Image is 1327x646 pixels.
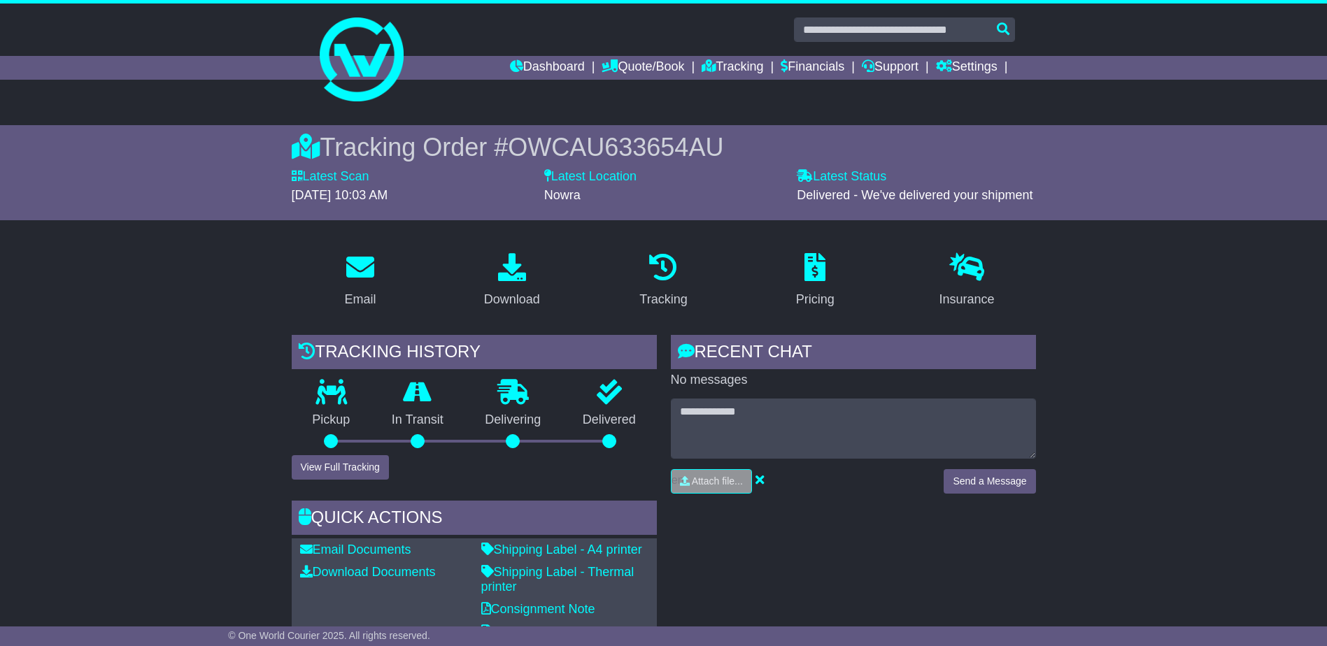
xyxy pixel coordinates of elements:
div: Tracking [639,290,687,309]
div: Tracking Order # [292,132,1036,162]
a: Original Address Label [481,624,618,638]
p: Pickup [292,412,371,428]
div: Insurance [939,290,995,309]
div: RECENT CHAT [671,335,1036,373]
a: Support [862,56,918,80]
a: Tracking [630,248,696,314]
div: Tracking history [292,335,657,373]
a: Insurance [930,248,1004,314]
a: Download Documents [300,565,436,579]
a: Dashboard [510,56,585,80]
div: Quick Actions [292,501,657,538]
p: Delivering [464,412,562,428]
a: Email [335,248,385,314]
a: Download [475,248,549,314]
a: Shipping Label - A4 printer [481,543,642,557]
span: [DATE] 10:03 AM [292,188,388,202]
label: Latest Scan [292,169,369,185]
a: Financials [781,56,844,80]
p: Delivered [562,412,657,428]
span: © One World Courier 2025. All rights reserved. [228,630,430,641]
a: Pricing [787,248,844,314]
a: Quote/Book [602,56,684,80]
a: Tracking [702,56,763,80]
div: Pricing [796,290,835,309]
div: Email [344,290,376,309]
p: In Transit [371,412,464,428]
span: Delivered - We've delivered your shipment [797,188,1032,202]
label: Latest Location [544,169,637,185]
button: Send a Message [944,469,1035,494]
a: Shipping Label - Thermal printer [481,565,634,594]
a: Consignment Note [481,602,595,616]
a: Settings [936,56,998,80]
label: Latest Status [797,169,886,185]
span: Nowra [544,188,581,202]
a: Email Documents [300,543,411,557]
div: Download [484,290,540,309]
p: No messages [671,373,1036,388]
button: View Full Tracking [292,455,389,480]
span: OWCAU633654AU [508,133,723,161]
